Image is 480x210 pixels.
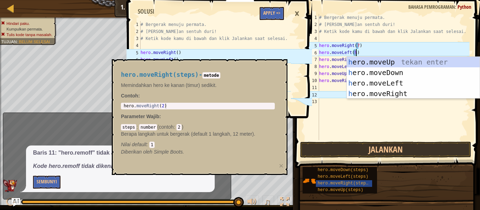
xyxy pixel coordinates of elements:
div: 1 [127,21,141,28]
p: Berapa langkah untuk bergerak (default 1 langkah, 12 meter). [121,130,275,137]
button: Jalankan [300,142,471,158]
span: hero.moveRight(steps) [318,181,371,186]
div: 12 [305,91,319,98]
div: 10 [305,77,319,84]
div: ( ) [121,123,275,148]
li: Hindari paku. [1,21,52,26]
div: 4 [305,35,319,42]
div: 2 [305,21,319,28]
span: Python [458,4,471,10]
em: Simple Boots. [121,149,184,155]
span: hero.moveLeft(steps) [318,174,368,179]
span: : [17,39,19,44]
div: 6 [305,49,319,56]
strong: : [121,93,140,99]
span: Bahasa pemrograman [408,4,455,10]
p: Memindahkan hero ke kanan (timur) sedikit. [121,82,275,89]
button: Sembunyi [33,176,60,189]
span: : [455,4,458,10]
em: Kode hero.remoff tidak dikenali. [PERSON_NAME] salah menulis. [33,163,208,169]
span: Nilai default [121,142,147,147]
button: × [279,162,283,169]
span: : [174,124,176,130]
span: hero.moveUp(steps) [318,188,363,192]
span: Contoh [121,93,138,99]
p: Baris 11: "hero.remoff" tidak ada dalam kode. [33,149,208,157]
span: : [159,114,161,119]
div: Solusi [134,7,158,16]
span: Parameter Wajib [121,114,159,119]
div: 9 [305,70,319,77]
span: Hindari paku. [7,21,30,26]
code: 2 [176,124,182,130]
button: Apply => [260,7,284,20]
span: Belum selesai [19,39,50,44]
span: : [147,142,149,147]
div: 3 [305,28,319,35]
div: 5 [127,49,141,56]
span: Tulis kode tanpa masalah. [7,32,52,37]
code: metode [202,72,220,79]
h4: - [121,72,275,78]
span: Kumpulkan permata. [7,27,43,31]
div: × [291,6,303,22]
div: 1 [305,14,319,21]
div: 6 [127,56,141,63]
div: 3 [127,35,141,42]
div: 13 [305,98,319,105]
div: 4 [127,42,141,49]
div: 7 [305,56,319,63]
span: Tujuan [1,39,17,44]
span: hero.moveRight(steps) [121,71,199,78]
button: Ask AI [12,198,20,206]
code: 1 [149,142,155,148]
span: Diberikan oleh [121,149,154,155]
div: 8 [305,63,319,70]
img: AI [3,179,17,192]
code: steps [121,124,136,130]
li: Tulis kode tanpa masalah. [1,32,52,38]
div: 2 [127,28,141,35]
span: : [136,124,139,130]
span: contoh [159,124,174,130]
div: 11 [305,84,319,91]
div: 5 [305,42,319,49]
button: Ctrl + P: Pause [4,196,18,210]
code: number [139,124,157,130]
span: hero.moveDown(steps) [318,168,368,172]
li: Kumpulkan permata. [1,26,52,32]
